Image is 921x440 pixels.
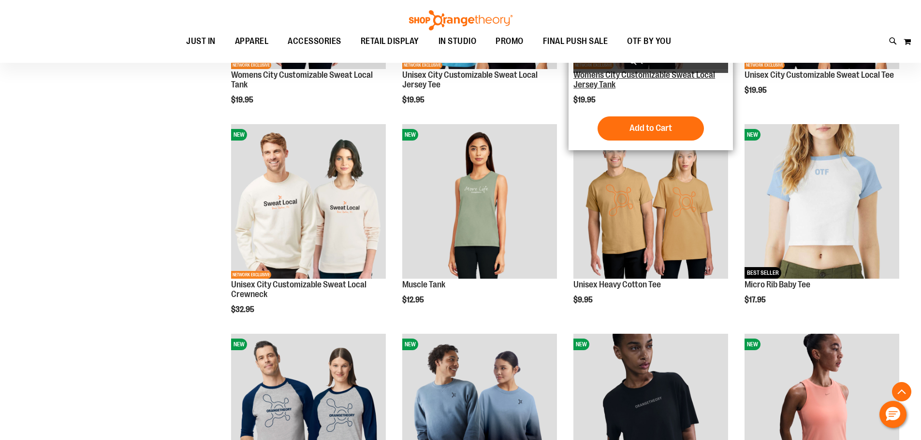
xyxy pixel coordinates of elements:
[745,267,781,279] span: BEST SELLER
[745,339,760,350] span: NEW
[629,123,672,133] span: Add to Cart
[617,30,681,53] a: OTF BY YOU
[533,30,618,53] a: FINAL PUSH SALE
[573,296,594,304] span: $9.95
[402,129,418,141] span: NEW
[231,271,271,279] span: NETWORK EXCLUSIVE
[402,124,557,280] a: Muscle TankNEW
[231,280,366,299] a: Unisex City Customizable Sweat Local Crewneck
[278,30,351,53] a: ACCESSORIES
[573,280,661,289] a: Unisex Heavy Cotton Tee
[402,70,538,89] a: Unisex City Customizable Sweat Local Jersey Tee
[569,119,733,329] div: product
[361,30,419,52] span: RETAIL DISPLAY
[402,61,442,69] span: NETWORK EXCLUSIVE
[288,30,341,52] span: ACCESSORIES
[231,70,373,89] a: Womens City Customizable Sweat Local Tank
[573,70,715,89] a: Womens City Customizable Sweat Local Jersey Tank
[745,86,768,95] span: $19.95
[486,30,533,53] a: PROMO
[879,401,906,428] button: Hello, have a question? Let’s chat.
[402,124,557,279] img: Muscle Tank
[231,96,255,104] span: $19.95
[573,96,597,104] span: $19.95
[402,280,445,289] a: Muscle Tank
[745,124,899,279] img: Micro Rib Baby Tee
[496,30,524,52] span: PROMO
[235,30,269,52] span: APPAREL
[745,280,810,289] a: Micro Rib Baby Tee
[543,30,608,52] span: FINAL PUSH SALE
[439,30,477,52] span: IN STUDIO
[231,339,247,350] span: NEW
[231,129,247,141] span: NEW
[627,30,671,52] span: OTF BY YOU
[226,119,391,338] div: product
[225,30,278,53] a: APPAREL
[351,30,429,53] a: RETAIL DISPLAY
[745,70,894,80] a: Unisex City Customizable Sweat Local Tee
[573,124,728,280] a: Unisex Heavy Cotton TeeNEW
[397,119,562,329] div: product
[573,124,728,279] img: Unisex Heavy Cotton Tee
[892,382,911,401] button: Back To Top
[408,10,514,30] img: Shop Orangetheory
[745,296,767,304] span: $17.95
[429,30,486,53] a: IN STUDIO
[186,30,216,52] span: JUST IN
[740,119,904,329] div: product
[231,61,271,69] span: NETWORK EXCLUSIVE
[231,124,386,280] a: Image of Unisex City Customizable NuBlend CrewneckNEWNETWORK EXCLUSIVE
[231,305,256,314] span: $32.95
[402,339,418,350] span: NEW
[598,116,704,141] button: Add to Cart
[402,296,425,304] span: $12.95
[231,124,386,279] img: Image of Unisex City Customizable NuBlend Crewneck
[745,129,760,141] span: NEW
[573,339,589,350] span: NEW
[745,124,899,280] a: Micro Rib Baby TeeNEWBEST SELLER
[176,30,225,52] a: JUST IN
[402,96,426,104] span: $19.95
[745,61,785,69] span: NETWORK EXCLUSIVE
